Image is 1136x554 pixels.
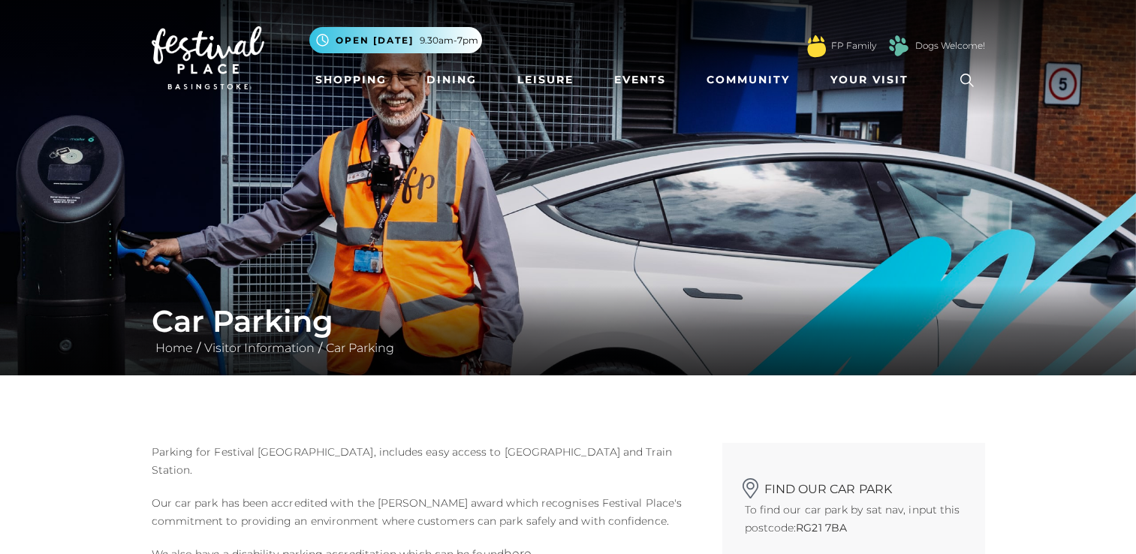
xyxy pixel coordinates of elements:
[309,66,393,94] a: Shopping
[745,473,963,496] h2: Find our car park
[608,66,672,94] a: Events
[420,34,478,47] span: 9.30am-7pm
[511,66,580,94] a: Leisure
[152,494,700,530] p: Our car park has been accredited with the [PERSON_NAME] award which recognises Festival Place's c...
[152,445,672,477] span: Parking for Festival [GEOGRAPHIC_DATA], includes easy access to [GEOGRAPHIC_DATA] and Train Station.
[745,501,963,537] p: To find our car park by sat nav, input this postcode:
[309,27,482,53] button: Open [DATE] 9.30am-7pm
[420,66,483,94] a: Dining
[831,39,876,53] a: FP Family
[336,34,414,47] span: Open [DATE]
[796,521,847,534] strong: RG21 7BA
[152,303,985,339] h1: Car Parking
[915,39,985,53] a: Dogs Welcome!
[322,341,398,355] a: Car Parking
[824,66,922,94] a: Your Visit
[152,26,264,89] img: Festival Place Logo
[152,341,197,355] a: Home
[200,341,318,355] a: Visitor Information
[701,66,796,94] a: Community
[140,303,996,357] div: / /
[830,72,908,88] span: Your Visit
